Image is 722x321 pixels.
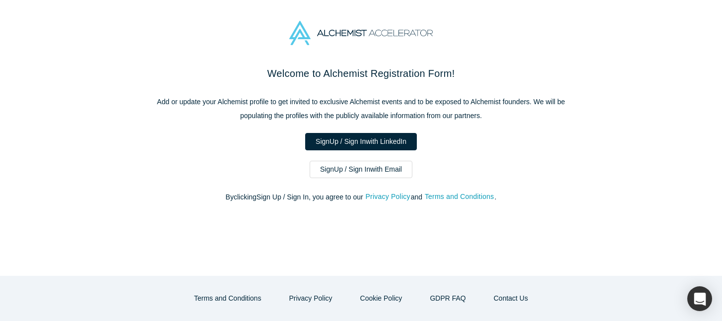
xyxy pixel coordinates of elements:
[278,290,342,307] button: Privacy Policy
[419,290,476,307] a: GDPR FAQ
[153,192,570,202] p: By clicking Sign Up / Sign In , you agree to our and .
[483,290,538,307] button: Contact Us
[365,191,411,202] button: Privacy Policy
[310,161,412,178] a: SignUp / Sign Inwith Email
[350,290,413,307] button: Cookie Policy
[424,191,495,202] button: Terms and Conditions
[289,21,432,45] img: Alchemist Accelerator Logo
[153,95,570,123] p: Add or update your Alchemist profile to get invited to exclusive Alchemist events and to be expos...
[153,66,570,81] h2: Welcome to Alchemist Registration Form!
[305,133,417,150] a: SignUp / Sign Inwith LinkedIn
[184,290,271,307] button: Terms and Conditions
